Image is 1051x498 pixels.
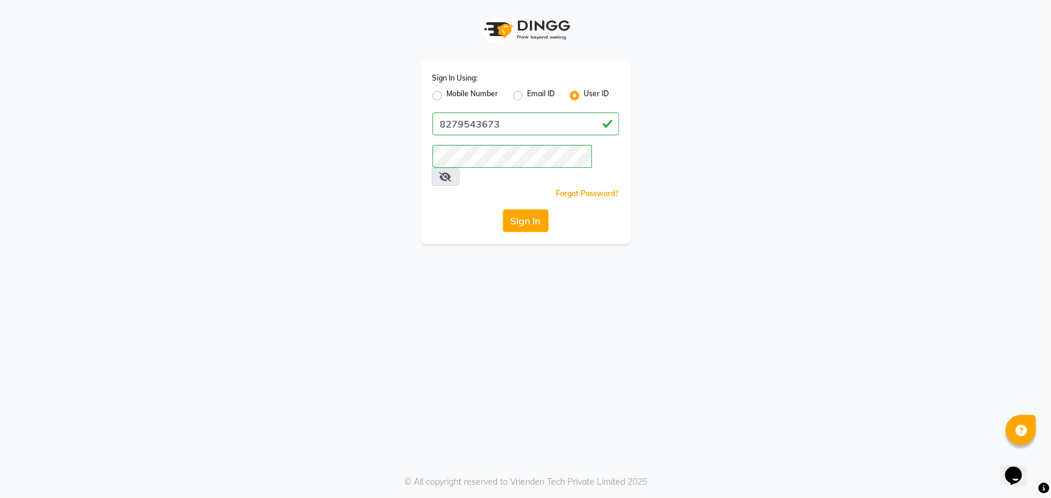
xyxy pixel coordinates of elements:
input: Username [432,145,592,168]
label: Email ID [528,88,555,103]
iframe: chat widget [1000,450,1039,486]
a: Forgot Password? [557,189,619,198]
label: Mobile Number [447,88,499,103]
label: Sign In Using: [432,73,478,84]
button: Sign In [503,209,549,232]
input: Username [432,112,619,135]
label: User ID [584,88,610,103]
img: logo1.svg [478,12,574,48]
